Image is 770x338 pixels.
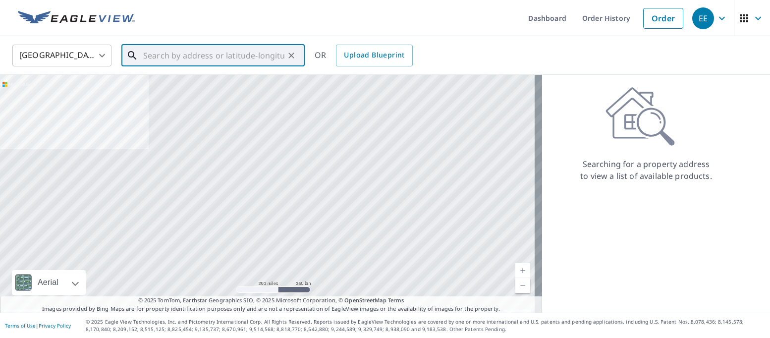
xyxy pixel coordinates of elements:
div: Aerial [35,270,61,295]
img: EV Logo [18,11,135,26]
div: EE [692,7,714,29]
a: Order [643,8,683,29]
a: Privacy Policy [39,322,71,329]
span: © 2025 TomTom, Earthstar Geographics SIO, © 2025 Microsoft Corporation, © [138,296,404,305]
div: OR [315,45,413,66]
input: Search by address or latitude-longitude [143,42,284,69]
div: [GEOGRAPHIC_DATA] [12,42,111,69]
p: | [5,323,71,329]
p: © 2025 Eagle View Technologies, Inc. and Pictometry International Corp. All Rights Reserved. Repo... [86,318,765,333]
p: Searching for a property address to view a list of available products. [580,158,713,182]
a: Current Level 5, Zoom In [515,263,530,278]
a: Terms of Use [5,322,36,329]
a: OpenStreetMap [344,296,386,304]
span: Upload Blueprint [344,49,404,61]
button: Clear [284,49,298,62]
div: Aerial [12,270,86,295]
a: Current Level 5, Zoom Out [515,278,530,293]
a: Terms [388,296,404,304]
a: Upload Blueprint [336,45,412,66]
